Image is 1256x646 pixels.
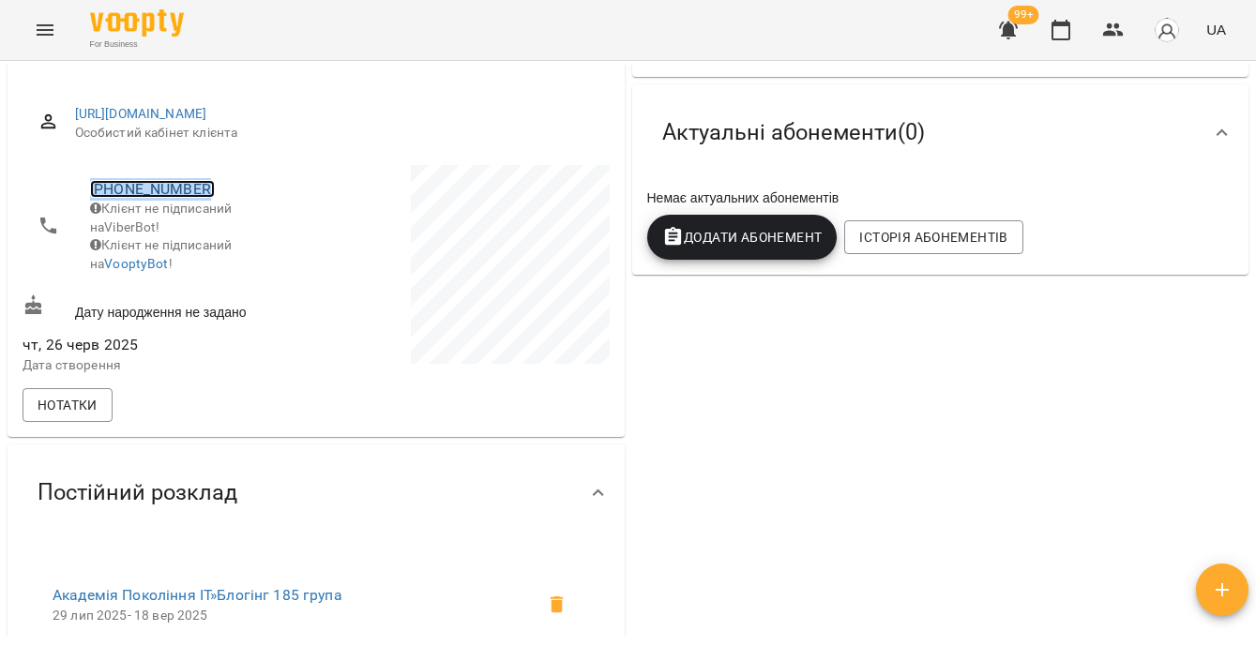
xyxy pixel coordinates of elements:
a: Академія Покоління ІТ»Блогінг 185 група [53,586,342,604]
div: Немає актуальних абонементів [643,185,1238,211]
div: Дату народження не задано [19,291,316,325]
span: Додати Абонемент [662,226,823,248]
button: Додати Абонемент [647,215,838,260]
span: Нотатки [38,394,98,416]
span: 99+ [1008,6,1039,24]
button: Історія абонементів [844,220,1022,254]
button: UA [1199,12,1233,47]
p: Дата створення [23,356,312,375]
div: Постійний розклад [8,444,625,541]
span: Клієнт не підписаний на ! [90,237,232,271]
span: Клієнт не підписаний на ViberBot! [90,201,232,234]
a: [URL][DOMAIN_NAME] [75,106,207,121]
a: VooptyBot [104,256,168,271]
span: For Business [90,38,184,51]
div: Актуальні абонементи(0) [632,84,1249,181]
span: Історія абонементів [859,226,1007,248]
p: 29 лип 2025 - 18 вер 2025 [53,607,535,625]
span: Видалити клієнта з групи блог185 для курсу Блогінг 185 група? [535,582,580,627]
button: Нотатки [23,388,113,422]
img: avatar_s.png [1154,17,1180,43]
span: Особистий кабінет клієнта [75,124,595,143]
a: [PHONE_NUMBER] [90,180,215,198]
span: Актуальні абонементи ( 0 ) [662,118,925,147]
span: чт, 26 черв 2025 [23,334,312,356]
span: Постійний розклад [38,478,237,507]
span: UA [1206,20,1226,39]
img: Voopty Logo [90,9,184,37]
button: Menu [23,8,68,53]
